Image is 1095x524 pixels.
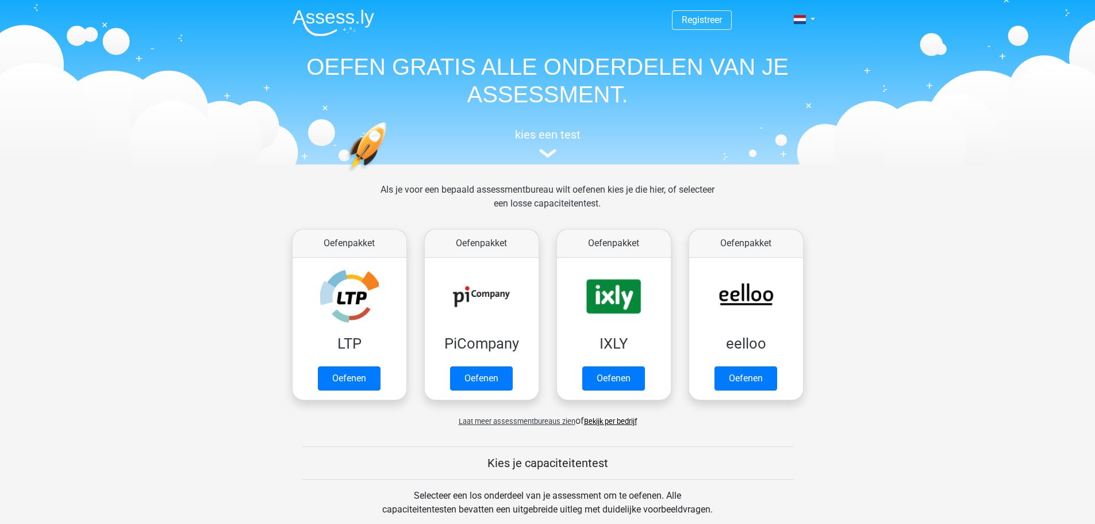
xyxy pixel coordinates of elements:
[584,417,637,426] a: Bekijk per bedrijf
[371,183,724,224] div: Als je voor een bepaald assessmentbureau wilt oefenen kies je die hier, of selecteer een losse ca...
[459,417,575,426] span: Laat meer assessmentbureaus zien
[318,366,381,391] a: Oefenen
[539,149,556,158] img: assessment
[582,366,645,391] a: Oefenen
[682,14,722,25] a: Registreer
[283,128,812,158] a: kies een test
[347,122,431,226] img: oefenen
[302,456,793,470] h5: Kies je capaciteitentest
[450,366,513,391] a: Oefenen
[714,366,777,391] a: Oefenen
[293,9,374,36] img: Assessly
[283,405,812,428] div: of
[283,128,812,141] h5: kies een test
[283,53,812,108] h1: OEFEN GRATIS ALLE ONDERDELEN VAN JE ASSESSMENT.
